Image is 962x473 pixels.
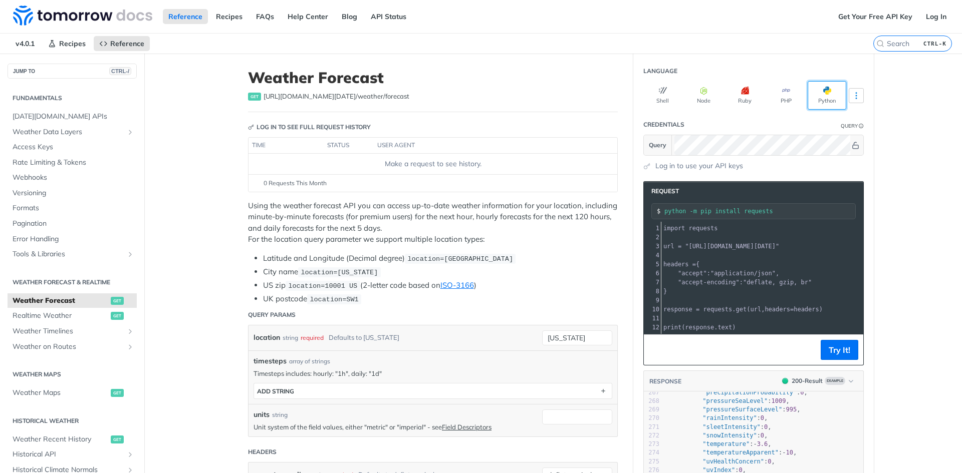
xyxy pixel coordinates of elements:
[702,432,757,439] span: "snowIntensity"
[13,311,108,321] span: Realtime Weather
[13,173,134,183] span: Webhooks
[111,435,124,443] span: get
[790,306,794,313] span: =
[13,296,108,306] span: Weather Forecast
[8,308,137,323] a: Realtime Weatherget
[8,109,137,124] a: [DATE][DOMAIN_NAME] APIs
[251,9,280,24] a: FAQs
[644,388,659,397] div: 267
[111,312,124,320] span: get
[644,269,661,278] div: 6
[663,306,692,313] span: response
[8,339,137,354] a: Weather on RoutesShow subpages for Weather on Routes
[8,140,137,155] a: Access Keys
[841,122,864,130] div: QueryInformation
[764,423,768,430] span: 0
[696,306,699,313] span: =
[663,324,736,331] span: ( . )
[8,186,137,201] a: Versioning
[666,458,775,465] span: : ,
[800,389,804,396] span: 0
[8,447,137,462] a: Historical APIShow subpages for Historical API
[761,414,764,421] span: 0
[663,324,681,331] span: print
[777,376,858,386] button: 200200-ResultExample
[644,423,659,431] div: 271
[336,9,363,24] a: Blog
[644,242,661,251] div: 3
[10,36,40,51] span: v4.0.1
[750,306,761,313] span: url
[310,296,358,303] span: location=SW1
[644,278,661,287] div: 7
[644,397,659,405] div: 268
[126,343,134,351] button: Show subpages for Weather on Routes
[921,39,949,49] kbd: CTRL-K
[263,253,618,264] li: Latitude and Longitude (Decimal degree)
[782,449,786,456] span: -
[8,155,137,170] a: Rate Limiting & Tokens
[13,388,108,398] span: Weather Maps
[8,216,137,231] a: Pagination
[254,356,287,366] span: timesteps
[13,127,124,137] span: Weather Data Layers
[852,91,861,100] svg: More ellipsis
[8,324,137,339] a: Weather TimelinesShow subpages for Weather Timelines
[702,440,750,447] span: "temperature"
[248,123,371,132] div: Log in to see full request history
[324,138,374,154] th: status
[702,423,761,430] span: "sleetIntensity"
[794,306,819,313] span: headers
[666,432,768,439] span: : ,
[710,270,776,277] span: "application/json"
[743,279,812,286] span: "deflate, gzip, br"
[13,449,124,459] span: Historical API
[772,397,786,404] span: 1009
[110,39,144,48] span: Reference
[111,389,124,397] span: get
[644,305,661,314] div: 10
[111,297,124,305] span: get
[272,410,288,419] div: string
[8,232,137,247] a: Error Handling
[253,159,613,169] div: Make a request to see history.
[59,39,86,48] span: Recipes
[8,247,137,262] a: Tools & LibrariesShow subpages for Tools & Libraries
[8,293,137,308] a: Weather Forecastget
[257,387,294,395] div: ADD string
[8,432,137,447] a: Weather Recent Historyget
[644,323,661,332] div: 12
[753,440,757,447] span: -
[8,64,137,79] button: JUMP TOCTRL-/
[859,124,864,129] i: Information
[663,270,779,277] span: : ,
[920,9,952,24] a: Log In
[808,81,846,110] button: Python
[666,449,797,456] span: : ,
[301,269,378,276] span: location=[US_STATE]
[702,389,797,396] span: "precipitationProbability"
[407,255,513,263] span: location=[GEOGRAPHIC_DATA]
[678,270,707,277] span: "accept"
[825,377,845,385] span: Example
[761,432,764,439] span: 0
[782,378,788,384] span: 200
[685,243,779,250] span: "[URL][DOMAIN_NAME][DATE]"
[301,330,324,345] div: required
[248,93,261,101] span: get
[684,81,723,110] button: Node
[13,158,134,168] span: Rate Limiting & Tokens
[163,9,208,24] a: Reference
[8,125,137,140] a: Weather Data LayersShow subpages for Weather Data Layers
[644,314,661,323] div: 11
[13,234,134,244] span: Error Handling
[8,385,137,400] a: Weather Mapsget
[13,142,134,152] span: Access Keys
[666,414,768,421] span: : ,
[13,342,124,352] span: Weather on Routes
[649,376,682,386] button: RESPONSE
[666,397,790,404] span: : ,
[765,306,790,313] span: headers
[644,224,661,233] div: 1
[329,330,399,345] div: Defaults to [US_STATE]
